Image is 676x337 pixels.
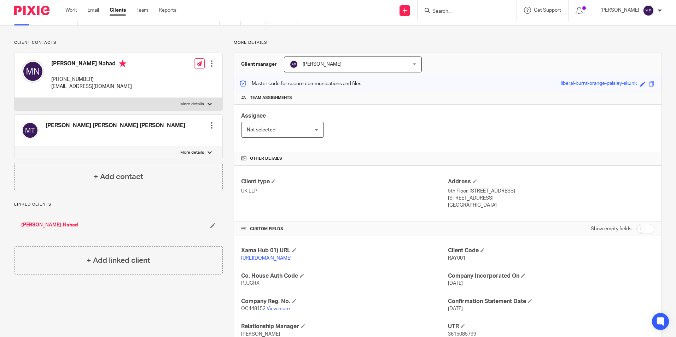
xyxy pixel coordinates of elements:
h4: UTR [448,323,654,330]
span: Team assignments [250,95,292,101]
h4: + Add linked client [87,255,150,266]
img: svg%3E [22,60,44,83]
span: Not selected [247,128,275,132]
p: [EMAIL_ADDRESS][DOMAIN_NAME] [51,83,132,90]
input: Search [432,8,495,15]
a: Team [136,7,148,14]
p: 5th Floor, [STREET_ADDRESS] [448,188,654,195]
h4: Client Code [448,247,654,254]
p: [GEOGRAPHIC_DATA] [448,202,654,209]
a: Work [65,7,77,14]
h4: Xama Hub 01) URL [241,247,448,254]
p: More details [180,101,204,107]
a: Clients [110,7,126,14]
p: Linked clients [14,202,223,207]
span: [PERSON_NAME] [303,62,342,67]
img: svg%3E [643,5,654,16]
p: [PHONE_NUMBER] [51,76,132,83]
h4: Client type [241,178,448,185]
a: Reports [159,7,176,14]
a: Email [87,7,99,14]
h4: Confirmation Statement Date [448,298,654,305]
h4: Company Incorporated On [448,272,654,280]
label: Show empty fields [591,225,631,232]
span: PJJCRX [241,281,260,286]
img: svg%3E [290,60,298,69]
p: Master code for secure communications and files [239,80,361,87]
span: Assignee [241,113,266,119]
img: svg%3E [22,122,39,139]
span: [DATE] [448,306,463,311]
h4: + Add contact [94,171,143,182]
h3: Client manager [241,61,277,68]
h4: Address [448,178,654,185]
p: Client contacts [14,40,223,46]
p: UK LLP [241,188,448,195]
p: [PERSON_NAME] [600,7,639,14]
a: [PERSON_NAME]-Nahad [21,221,78,229]
p: [STREET_ADDRESS] [448,195,654,202]
i: Primary [119,60,126,67]
h4: Co. House Auth Code [241,272,448,280]
h4: Company Reg. No. [241,298,448,305]
span: 3615085799 [448,332,476,337]
div: liberal-burnt-orange-paisley-skunk [561,80,637,88]
p: More details [234,40,662,46]
span: [PERSON_NAME] [241,332,280,337]
span: Other details [250,156,282,161]
a: View more [267,306,290,311]
img: Pixie [14,6,49,15]
h4: CUSTOM FIELDS [241,226,448,232]
h4: [PERSON_NAME] [PERSON_NAME] [PERSON_NAME] [46,122,185,129]
p: More details [180,150,204,155]
h4: [PERSON_NAME] Nahad [51,60,132,69]
span: OC448152 [241,306,266,311]
h4: Relationship Manager [241,323,448,330]
a: [URL][DOMAIN_NAME] [241,256,292,261]
span: Get Support [534,8,561,13]
span: [DATE] [448,281,463,286]
span: RAY001 [448,256,466,261]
